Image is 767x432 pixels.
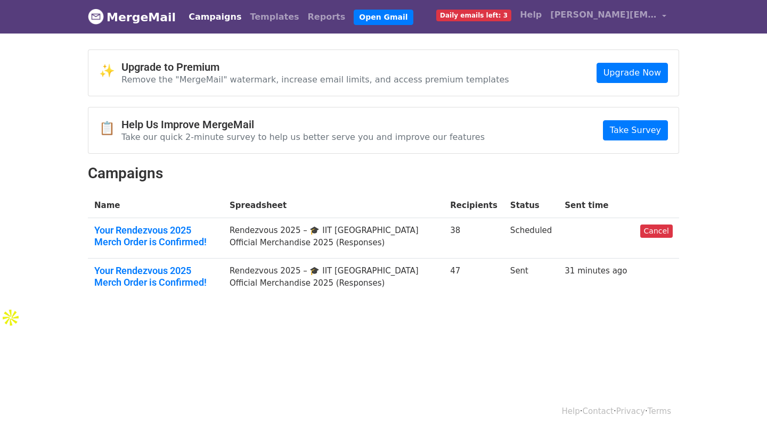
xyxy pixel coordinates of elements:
[516,4,546,26] a: Help
[246,6,303,28] a: Templates
[640,225,673,238] a: Cancel
[616,406,645,416] a: Privacy
[121,118,485,131] h4: Help Us Improve MergeMail
[714,381,767,432] iframe: Chat Widget
[121,131,485,143] p: Take our quick 2-minute survey to help us better serve you and improve our features
[99,63,121,79] span: ✨
[88,164,679,182] h2: Campaigns
[504,259,558,299] td: Sent
[88,9,104,24] img: MergeMail logo
[558,193,633,218] th: Sent time
[121,61,509,73] h4: Upgrade to Premium
[94,265,217,288] a: Your Rendezvous 2025 Merch Order is Confirmed!
[444,193,504,218] th: Recipients
[121,74,509,85] p: Remove the "MergeMail" watermark, increase email limits, and access premium templates
[565,266,627,276] a: 31 minutes ago
[94,225,217,247] a: Your Rendezvous 2025 Merch Order is Confirmed!
[99,121,121,136] span: 📋
[546,4,671,29] a: [PERSON_NAME][EMAIL_ADDRESS][DOMAIN_NAME]
[603,120,668,140] a: Take Survey
[597,63,668,83] a: Upgrade Now
[304,6,350,28] a: Reports
[223,218,444,259] td: Rendezvous 2025 – 🎓 IIT [GEOGRAPHIC_DATA] Official Merchandise 2025 (Responses)
[432,4,516,26] a: Daily emails left: 3
[444,218,504,259] td: 38
[184,6,246,28] a: Campaigns
[88,6,176,28] a: MergeMail
[504,193,558,218] th: Status
[550,9,657,21] span: [PERSON_NAME][EMAIL_ADDRESS][DOMAIN_NAME]
[223,259,444,299] td: Rendezvous 2025 – 🎓 IIT [GEOGRAPHIC_DATA] Official Merchandise 2025 (Responses)
[223,193,444,218] th: Spreadsheet
[562,406,580,416] a: Help
[504,218,558,259] td: Scheduled
[583,406,614,416] a: Contact
[436,10,511,21] span: Daily emails left: 3
[88,193,223,218] th: Name
[354,10,413,25] a: Open Gmail
[648,406,671,416] a: Terms
[444,259,504,299] td: 47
